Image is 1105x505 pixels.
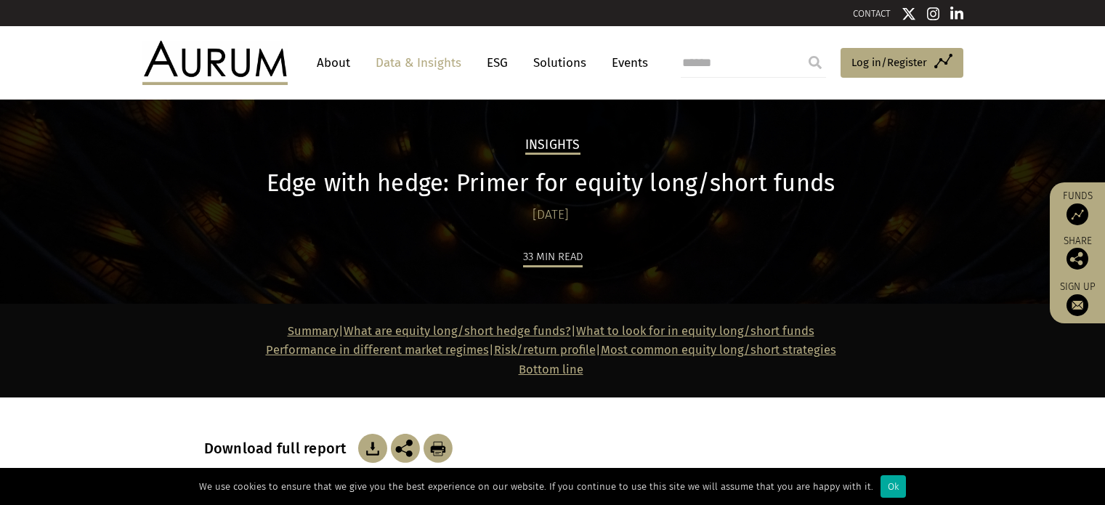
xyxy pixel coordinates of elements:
[950,7,963,21] img: Linkedin icon
[881,475,906,498] div: Ok
[142,41,288,84] img: Aurum
[494,343,596,357] a: Risk/return profile
[1057,280,1098,316] a: Sign up
[204,169,898,198] h1: Edge with hedge: Primer for equity long/short funds
[368,49,469,76] a: Data & Insights
[1057,236,1098,270] div: Share
[288,324,339,338] a: Summary
[358,434,387,463] img: Download Article
[344,324,571,338] a: What are equity long/short hedge funds?
[1066,203,1088,225] img: Access Funds
[801,48,830,77] input: Submit
[266,324,836,376] strong: | | | |
[424,434,453,463] img: Download Article
[841,48,963,78] a: Log in/Register
[927,7,940,21] img: Instagram icon
[1066,248,1088,270] img: Share this post
[204,440,355,457] h3: Download full report
[204,205,898,225] div: [DATE]
[479,49,515,76] a: ESG
[576,324,814,338] a: What to look for in equity long/short funds
[902,7,916,21] img: Twitter icon
[851,54,927,71] span: Log in/Register
[601,343,836,357] a: Most common equity long/short strategies
[309,49,357,76] a: About
[519,363,583,376] a: Bottom line
[604,49,648,76] a: Events
[526,49,594,76] a: Solutions
[1066,294,1088,316] img: Sign up to our newsletter
[525,137,580,155] h2: Insights
[853,8,891,19] a: CONTACT
[523,248,583,267] div: 33 min read
[1057,190,1098,225] a: Funds
[266,343,489,357] a: Performance in different market regimes
[391,434,420,463] img: Share this post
